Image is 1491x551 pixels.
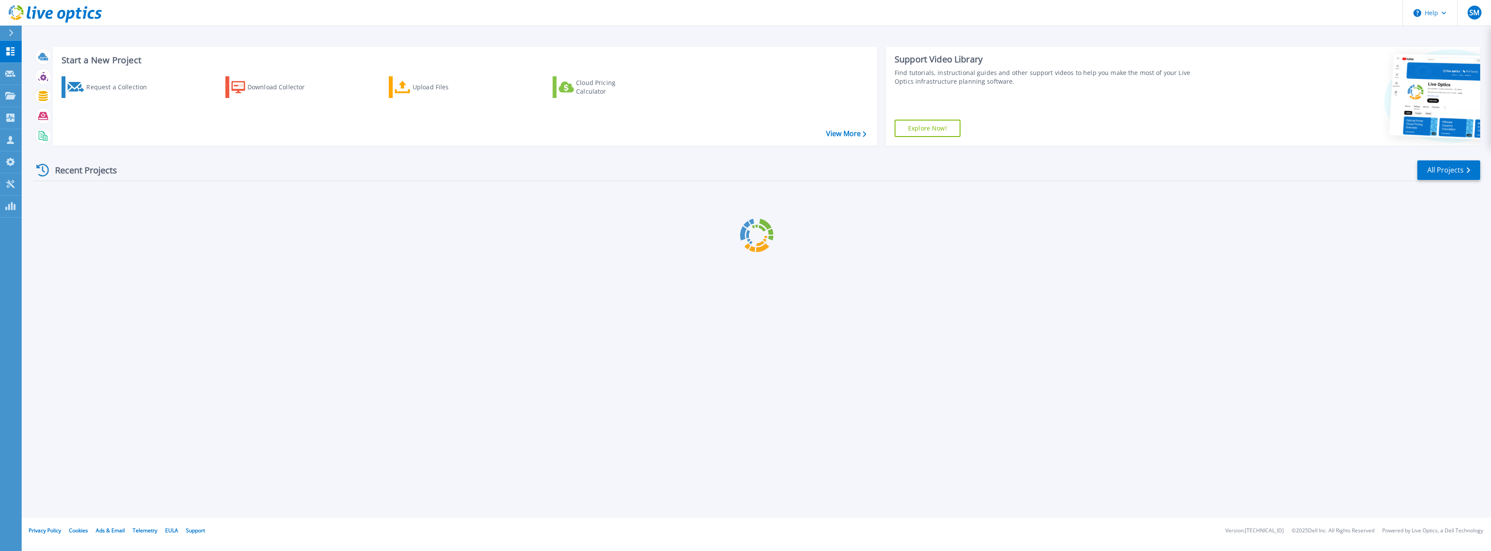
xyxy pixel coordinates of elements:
[1292,528,1374,534] li: © 2025 Dell Inc. All Rights Reserved
[1225,528,1284,534] li: Version: [TECHNICAL_ID]
[553,76,649,98] a: Cloud Pricing Calculator
[826,130,866,138] a: View More
[1382,528,1483,534] li: Powered by Live Optics, a Dell Technology
[29,527,61,534] a: Privacy Policy
[895,120,960,137] a: Explore Now!
[86,78,156,96] div: Request a Collection
[225,76,322,98] a: Download Collector
[895,54,1205,65] div: Support Video Library
[33,160,129,181] div: Recent Projects
[895,68,1205,86] div: Find tutorials, instructional guides and other support videos to help you make the most of your L...
[186,527,205,534] a: Support
[389,76,485,98] a: Upload Files
[62,76,158,98] a: Request a Collection
[1469,9,1479,16] span: SM
[69,527,88,534] a: Cookies
[96,527,125,534] a: Ads & Email
[247,78,317,96] div: Download Collector
[62,55,866,65] h3: Start a New Project
[576,78,645,96] div: Cloud Pricing Calculator
[1417,160,1480,180] a: All Projects
[133,527,157,534] a: Telemetry
[165,527,178,534] a: EULA
[413,78,482,96] div: Upload Files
